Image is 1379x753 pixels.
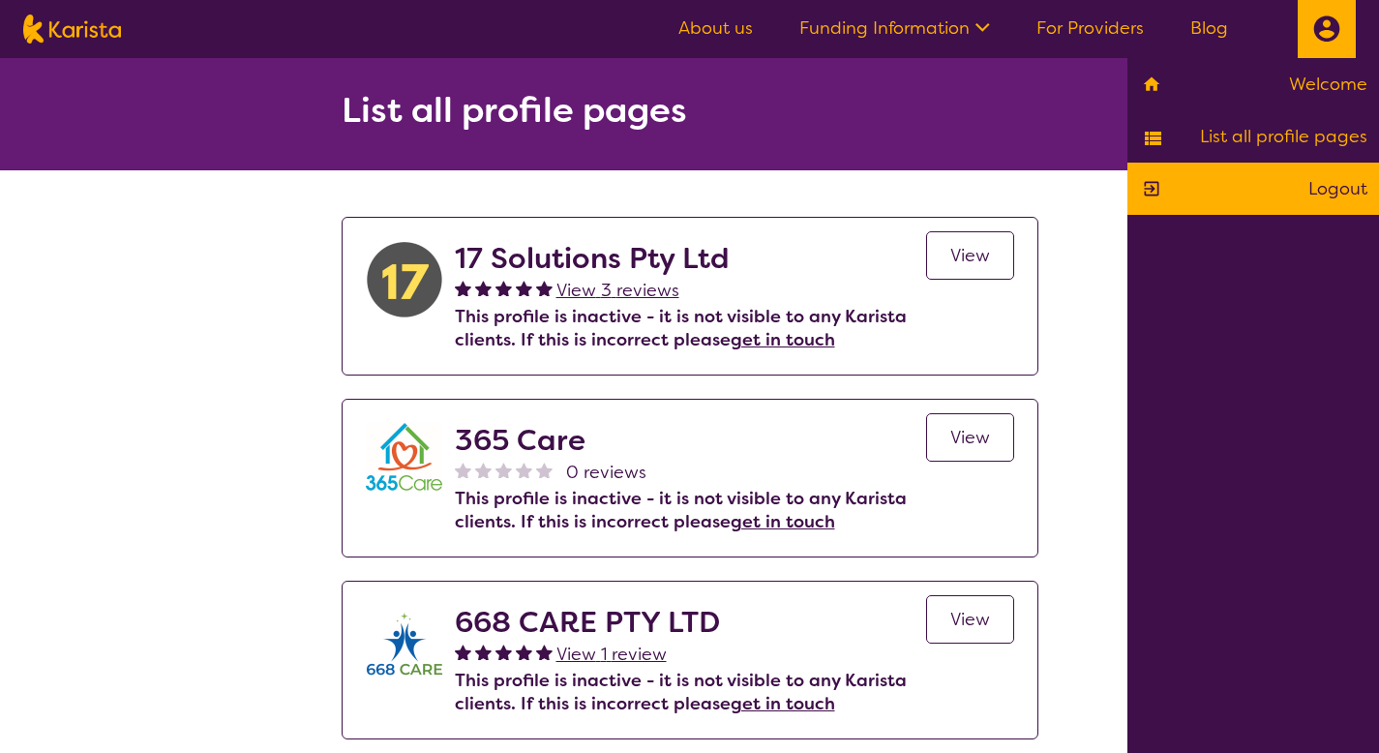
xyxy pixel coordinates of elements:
h2: List all profile pages [342,93,1038,128]
img: nonereviewstar [455,462,471,478]
img: fullstar [475,280,492,296]
a: View 1 review [556,640,667,669]
span: View 1 review [556,643,667,666]
img: tjszo0rk69y9bciykct7.png [366,423,443,500]
h2: 17 Solutions Pty Ltd [455,241,926,276]
a: get in touch [731,328,835,351]
a: Logout [1139,174,1367,203]
a: For Providers [1036,16,1144,40]
a: Welcome [1139,70,1367,99]
img: fullstar [536,280,553,296]
img: nonereviewstar [516,462,532,478]
img: nonereviewstar [475,462,492,478]
img: fullstar [455,280,471,296]
span: View [950,608,990,631]
a: View [926,595,1014,644]
span: 0 reviews [566,458,646,487]
img: fullstar [495,280,512,296]
span: View [950,244,990,267]
a: get in touch [731,692,835,715]
span: View 3 reviews [556,279,679,302]
a: List all profile pages [1139,122,1367,151]
a: View 3 reviews [556,276,679,305]
h4: This profile is inactive - it is not visible to any Karista clients. If this is incorrect please [455,305,926,351]
img: close the menu [1313,15,1340,43]
img: nonereviewstar [495,462,512,478]
h2: 365 Care [455,423,926,458]
a: Funding Information [799,16,990,40]
span: View [950,426,990,449]
img: fullstar [516,280,532,296]
h4: This profile is inactive - it is not visible to any Karista clients. If this is incorrect please [455,669,926,715]
img: Karista logo [23,15,121,44]
a: View [926,231,1014,280]
a: get in touch [731,510,835,533]
img: fullstar [495,644,512,660]
a: View [926,413,1014,462]
img: sv9ooilhqjn93wctn1bm.png [366,241,443,318]
img: fullstar [475,644,492,660]
h2: 668 CARE PTY LTD [455,605,926,640]
img: nonereviewstar [536,462,553,478]
img: fullstar [536,644,553,660]
img: fullstar [516,644,532,660]
a: About us [678,16,753,40]
img: fullstar [455,644,471,660]
h4: This profile is inactive - it is not visible to any Karista clients. If this is incorrect please [455,487,926,533]
a: Blog [1190,16,1228,40]
img: as86wlbw1gemlnxuzpic.png [366,605,443,682]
